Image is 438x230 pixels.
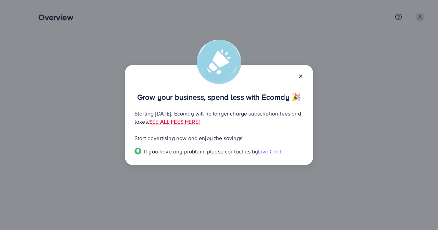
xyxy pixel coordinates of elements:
[258,148,281,155] span: Live Chat
[134,148,141,154] img: Popup guide
[149,118,200,125] a: SEE ALL FEES HERE!
[134,93,304,101] p: Grow your business, spend less with Ecomdy 🎉
[134,109,304,126] p: Starting [DATE], Ecomdy will no longer charge subscription fees and taxes.
[144,148,258,155] span: If you have any problem, please contact us by
[197,40,241,84] img: alert
[134,134,304,142] p: Start advertising now and enjoy the savings!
